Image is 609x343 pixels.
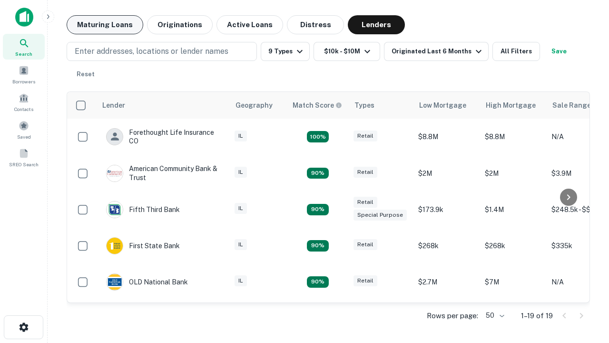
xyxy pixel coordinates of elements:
td: $2.7M [413,264,480,300]
th: Geography [230,92,287,119]
a: Borrowers [3,61,45,87]
div: IL [235,167,247,178]
a: Search [3,34,45,60]
button: All Filters [492,42,540,61]
td: $4.2M [480,300,547,336]
img: picture [107,238,123,254]
div: Matching Properties: 4, hasApolloMatch: undefined [307,131,329,142]
td: $1.4M [480,192,547,228]
div: OLD National Bank [106,273,188,291]
td: $8.8M [413,119,480,155]
button: Save your search to get updates of matches that match your search criteria. [544,42,574,61]
div: IL [235,239,247,250]
button: Originations [147,15,213,34]
iframe: Chat Widget [561,236,609,282]
button: Distress [287,15,344,34]
button: 9 Types [261,42,310,61]
div: IL [235,275,247,286]
a: SREO Search [3,144,45,170]
div: Types [354,100,374,111]
th: Capitalize uses an advanced AI algorithm to match your search with the best lender. The match sco... [287,92,349,119]
div: Retail [354,239,377,250]
span: Borrowers [12,78,35,85]
a: Contacts [3,89,45,115]
span: Search [15,50,32,58]
td: $268k [413,228,480,264]
div: Capitalize uses an advanced AI algorithm to match your search with the best lender. The match sco... [293,100,342,111]
td: $173.9k [413,192,480,228]
th: Types [349,92,413,119]
div: Retail [354,167,377,178]
div: Forethought Life Insurance CO [106,128,220,145]
div: IL [235,203,247,214]
div: Originated Last 6 Months [392,46,484,57]
td: $7M [480,264,547,300]
div: Sale Range [552,100,591,111]
h6: Match Score [293,100,340,111]
td: $4.2M [413,300,480,336]
div: Matching Properties: 2, hasApolloMatch: undefined [307,276,329,288]
div: Retail [354,197,377,208]
img: capitalize-icon.png [15,8,33,27]
img: picture [107,274,123,290]
button: Originated Last 6 Months [384,42,489,61]
div: Retail [354,131,377,141]
div: Lender [102,100,125,111]
td: $8.8M [480,119,547,155]
div: First State Bank [106,237,180,254]
p: 1–19 of 19 [521,310,553,322]
div: Retail [354,275,377,286]
div: 50 [482,309,506,323]
span: SREO Search [9,161,39,168]
div: Matching Properties: 2, hasApolloMatch: undefined [307,240,329,252]
button: Lenders [348,15,405,34]
span: Saved [17,133,31,141]
a: Saved [3,117,45,142]
td: $268k [480,228,547,264]
th: Low Mortgage [413,92,480,119]
button: $10k - $10M [314,42,380,61]
button: Active Loans [216,15,283,34]
td: $2M [413,155,480,191]
div: Fifth Third Bank [106,201,180,218]
div: Special Purpose [354,210,407,221]
p: Enter addresses, locations or lender names [75,46,228,57]
div: Geography [236,100,273,111]
div: Matching Properties: 2, hasApolloMatch: undefined [307,204,329,215]
button: Enter addresses, locations or lender names [67,42,257,61]
span: Contacts [14,105,33,113]
div: IL [235,131,247,141]
img: picture [107,202,123,218]
img: picture [107,165,123,182]
td: $2M [480,155,547,191]
button: Maturing Loans [67,15,143,34]
div: American Community Bank & Trust [106,164,220,182]
div: Low Mortgage [419,100,466,111]
div: High Mortgage [486,100,536,111]
th: High Mortgage [480,92,547,119]
div: Matching Properties: 2, hasApolloMatch: undefined [307,168,329,179]
th: Lender [97,92,230,119]
p: Rows per page: [427,310,478,322]
button: Reset [70,65,101,84]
